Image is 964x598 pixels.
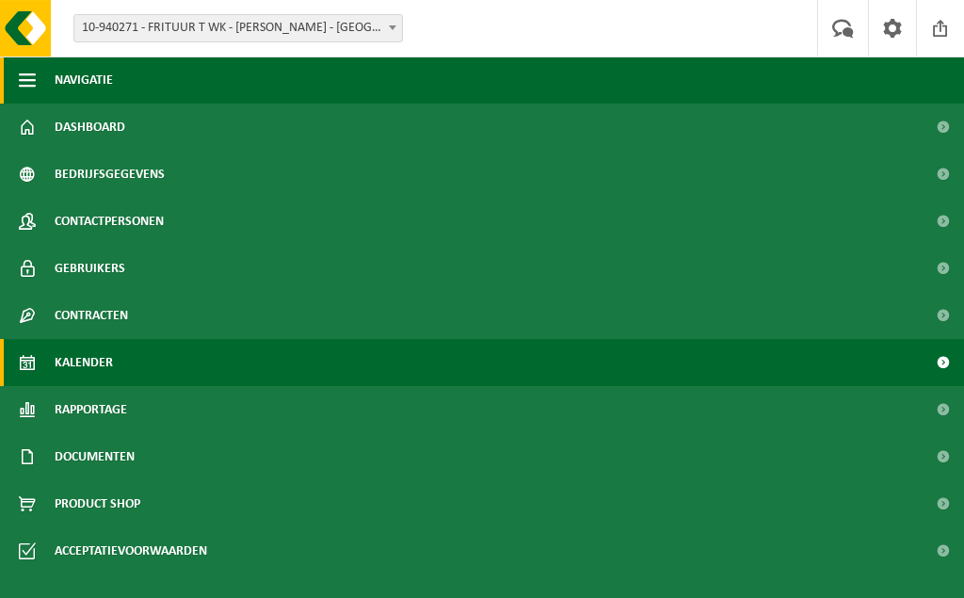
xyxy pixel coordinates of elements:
span: 10-940271 - FRITUUR T WK - KATRIEN SEEUWS - GERAARDSBERGEN [73,14,403,42]
span: Dashboard [55,104,125,151]
span: Contactpersonen [55,198,164,245]
span: Rapportage [55,386,127,433]
span: Bedrijfsgegevens [55,151,165,198]
span: Documenten [55,433,135,480]
span: Navigatie [55,57,113,104]
span: Acceptatievoorwaarden [55,527,207,574]
span: Product Shop [55,480,140,527]
span: 10-940271 - FRITUUR T WK - KATRIEN SEEUWS - GERAARDSBERGEN [74,15,402,41]
span: Kalender [55,339,113,386]
span: Gebruikers [55,245,125,292]
span: Contracten [55,292,128,339]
